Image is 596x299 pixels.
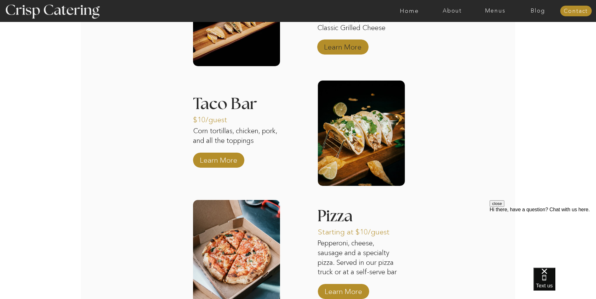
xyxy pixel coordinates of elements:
[388,8,431,14] a: Home
[193,109,235,127] p: $10/guest
[431,8,474,14] a: About
[193,96,280,104] h3: Taco Bar
[322,36,364,55] a: Learn More
[517,8,559,14] a: Blog
[317,208,382,226] h3: Pizza
[560,8,592,14] a: Contact
[198,149,239,168] a: Learn More
[474,8,517,14] a: Menus
[318,239,401,277] p: Pepperoni, cheese, sausage and a specialty pizza. Served in our pizza truck or at a self-serve bar
[533,268,596,299] iframe: podium webchat widget bubble
[318,221,401,239] p: Starting at $10/guest
[323,281,364,299] a: Learn More
[193,126,280,156] p: Corn tortillas, chicken, pork, and all the toppings
[490,200,596,275] iframe: podium webchat widget prompt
